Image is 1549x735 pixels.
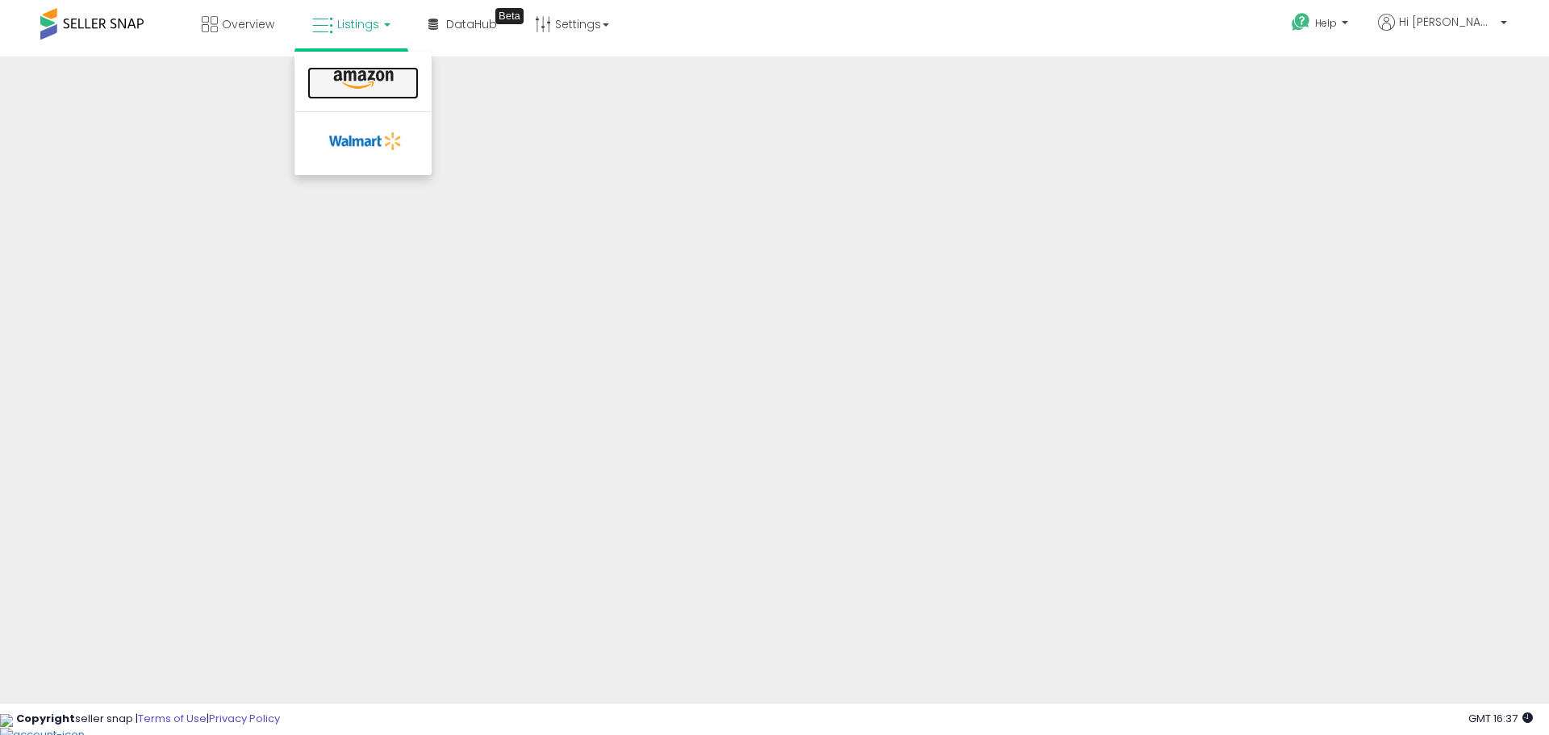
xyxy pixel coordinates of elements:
[337,16,379,32] span: Listings
[1315,16,1337,30] span: Help
[1291,12,1311,32] i: Get Help
[1378,14,1507,50] a: Hi [PERSON_NAME]
[446,16,497,32] span: DataHub
[1399,14,1496,30] span: Hi [PERSON_NAME]
[495,8,524,24] div: Tooltip anchor
[222,16,274,32] span: Overview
